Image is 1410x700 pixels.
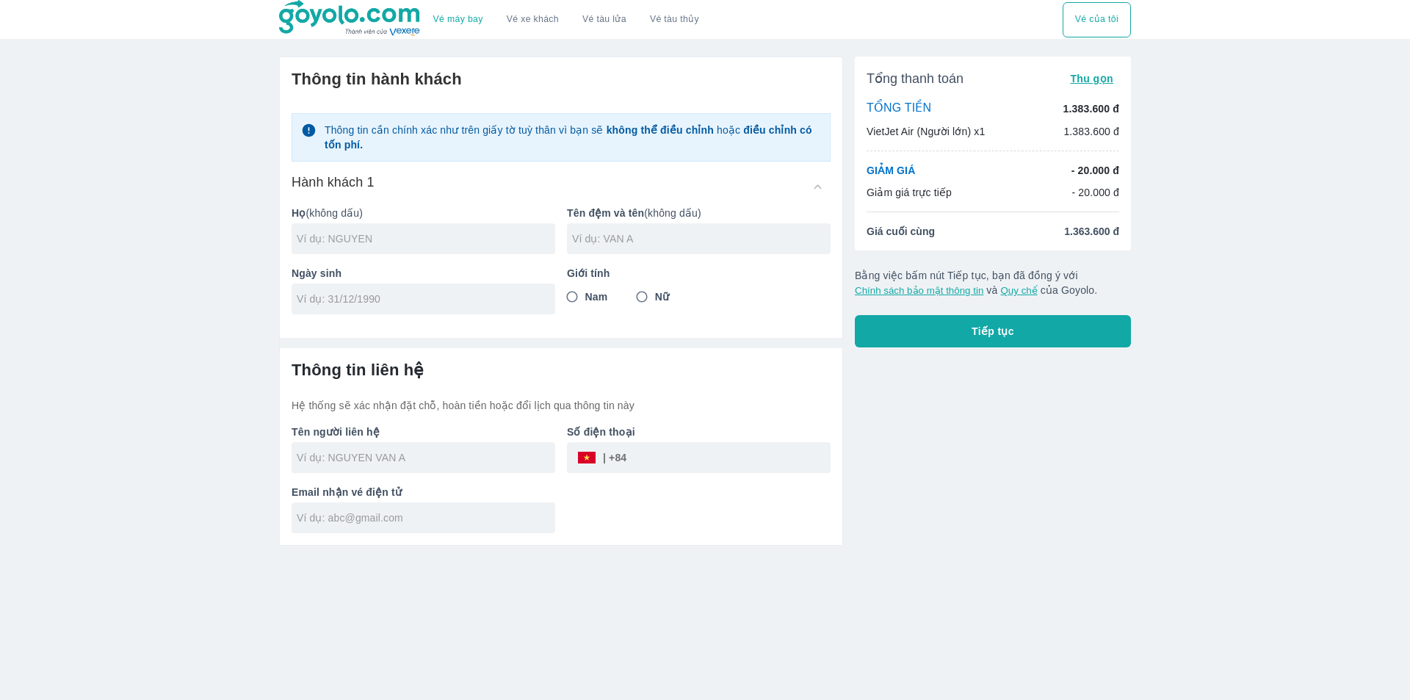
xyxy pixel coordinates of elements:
input: Ví dụ: 31/12/1990 [297,292,540,306]
strong: không thể điều chỉnh [607,124,714,136]
div: choose transportation mode [1063,2,1131,37]
button: Vé của tôi [1063,2,1131,37]
button: Quy chế [1000,285,1037,296]
p: 1.383.600 đ [1063,101,1119,116]
p: Bằng việc bấm nút Tiếp tục, bạn đã đồng ý với và của Goyolo. [855,268,1131,297]
p: GIẢM GIÁ [867,163,915,178]
a: Vé máy bay [433,14,483,25]
p: (không dấu) [292,206,555,220]
p: 1.383.600 đ [1063,124,1119,139]
b: Họ [292,207,305,219]
h6: Hành khách 1 [292,173,375,191]
input: Ví dụ: abc@gmail.com [297,510,555,525]
b: Tên đệm và tên [567,207,644,219]
span: Giá cuối cùng [867,224,935,239]
b: Tên người liên hệ [292,426,380,438]
p: Giới tính [567,266,831,281]
p: - 20.000 đ [1071,163,1119,178]
p: (không dấu) [567,206,831,220]
b: Email nhận vé điện tử [292,486,402,498]
p: Giảm giá trực tiếp [867,185,952,200]
p: - 20.000 đ [1071,185,1119,200]
h6: Thông tin hành khách [292,69,831,90]
span: 1.363.600 đ [1064,224,1119,239]
button: Thu gọn [1064,68,1119,89]
span: Nữ [655,289,669,304]
h6: Thông tin liên hệ [292,360,831,380]
a: Vé xe khách [507,14,559,25]
span: Nam [585,289,608,304]
input: Ví dụ: VAN A [572,231,831,246]
input: Ví dụ: NGUYEN VAN A [297,450,555,465]
p: Ngày sinh [292,266,555,281]
input: Ví dụ: NGUYEN [297,231,555,246]
button: Tiếp tục [855,315,1131,347]
p: Hệ thống sẽ xác nhận đặt chỗ, hoàn tiền hoặc đổi lịch qua thông tin này [292,398,831,413]
b: Số điện thoại [567,426,635,438]
span: Tiếp tục [972,324,1014,339]
p: VietJet Air (Người lớn) x1 [867,124,985,139]
span: Thu gọn [1070,73,1113,84]
button: Chính sách bảo mật thông tin [855,285,983,296]
p: TỔNG TIỀN [867,101,931,117]
a: Vé tàu lửa [571,2,638,37]
span: Tổng thanh toán [867,70,963,87]
div: choose transportation mode [422,2,711,37]
p: Thông tin cần chính xác như trên giấy tờ tuỳ thân vì bạn sẽ hoặc [325,123,821,152]
button: Vé tàu thủy [638,2,711,37]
